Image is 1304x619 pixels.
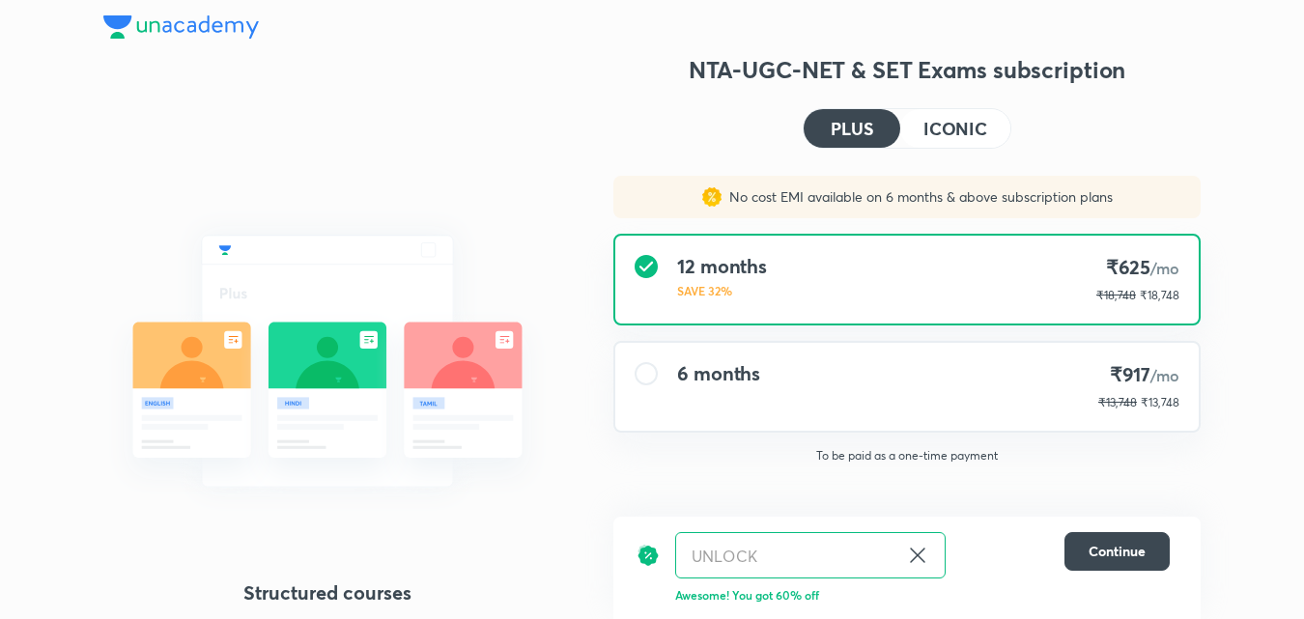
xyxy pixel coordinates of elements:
button: ICONIC [900,109,1010,148]
h4: Structured courses [103,578,552,607]
button: Continue [1064,532,1170,571]
h4: ₹917 [1098,362,1179,388]
button: PLUS [804,109,900,148]
h4: ICONIC [923,120,987,137]
h4: 12 months [677,255,767,278]
img: daily_live_classes_be8fa5af21.svg [103,193,552,529]
span: ₹18,748 [1140,288,1179,302]
img: Company Logo [103,15,259,39]
p: ₹13,748 [1098,394,1137,411]
h4: ₹625 [1096,255,1179,281]
span: ₹13,748 [1141,395,1179,409]
span: Continue [1089,542,1146,561]
span: /mo [1150,258,1179,278]
p: SAVE 32% [677,282,767,299]
input: Have a referral code? [676,533,898,578]
h4: 6 months [677,362,760,385]
p: ₹18,748 [1096,287,1136,304]
p: No cost EMI available on 6 months & above subscription plans [722,187,1113,207]
h3: NTA-UGC-NET & SET Exams subscription [613,54,1201,85]
h4: PLUS [831,120,873,137]
img: sales discount [702,187,722,207]
p: Awesome! You got 60% off [675,586,1170,604]
p: To be paid as a one-time payment [598,448,1216,464]
img: discount [637,532,660,578]
span: /mo [1150,365,1179,385]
